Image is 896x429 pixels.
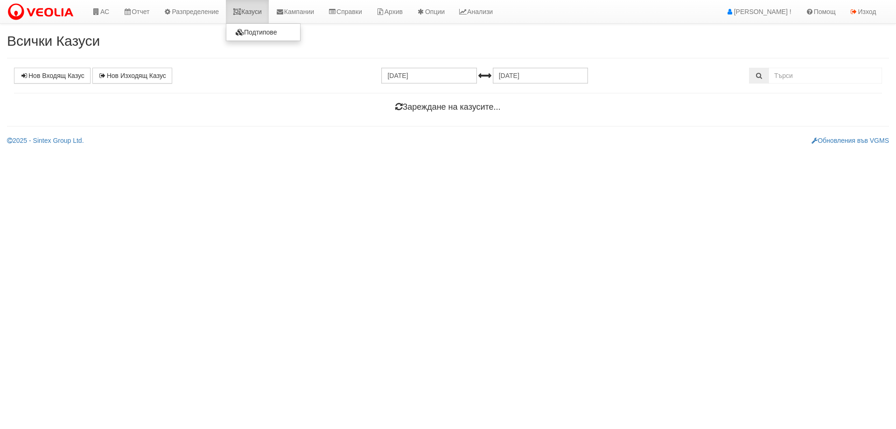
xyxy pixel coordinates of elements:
[7,33,889,49] h2: Всички Казуси
[92,68,172,84] a: Нов Изходящ Казус
[812,137,889,144] a: Обновления във VGMS
[769,68,882,84] input: Търсене по Идентификатор, Бл/Вх/Ап, Тип, Описание, Моб. Номер, Имейл, Файл, Коментар,
[7,137,84,144] a: 2025 - Sintex Group Ltd.
[14,68,91,84] a: Нов Входящ Казус
[226,26,300,38] a: Подтипове
[14,103,882,112] h4: Зареждане на казусите...
[7,2,78,22] img: VeoliaLogo.png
